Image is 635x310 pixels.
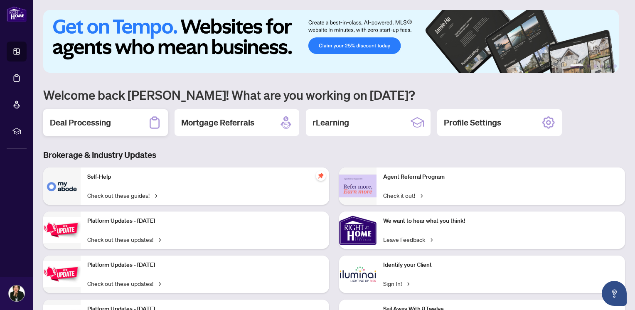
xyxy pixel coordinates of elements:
a: Check out these updates!→ [87,235,161,244]
span: → [405,279,409,288]
img: Profile Icon [9,285,25,301]
button: 4 [600,64,603,68]
p: We want to hear what you think! [383,217,618,226]
p: Platform Updates - [DATE] [87,261,322,270]
button: 3 [593,64,597,68]
h2: Profile Settings [444,117,501,128]
span: → [153,191,157,200]
button: 5 [607,64,610,68]
a: Check it out!→ [383,191,423,200]
img: Platform Updates - July 8, 2025 [43,261,81,287]
span: → [418,191,423,200]
span: → [428,235,433,244]
p: Self-Help [87,172,322,182]
a: Sign In!→ [383,279,409,288]
button: Open asap [602,281,627,306]
span: → [157,279,161,288]
img: Self-Help [43,167,81,205]
p: Platform Updates - [DATE] [87,217,322,226]
a: Check out these guides!→ [87,191,157,200]
button: 2 [587,64,590,68]
button: 1 [570,64,583,68]
h2: rLearning [313,117,349,128]
span: pushpin [316,171,326,181]
p: Identify your Client [383,261,618,270]
h3: Brokerage & Industry Updates [43,149,625,161]
img: Platform Updates - July 21, 2025 [43,217,81,243]
img: logo [7,6,27,22]
img: Agent Referral Program [339,175,377,197]
img: Identify your Client [339,256,377,293]
span: → [157,235,161,244]
img: Slide 0 [43,10,619,73]
h1: Welcome back [PERSON_NAME]! What are you working on [DATE]? [43,87,625,103]
img: We want to hear what you think! [339,212,377,249]
button: 6 [613,64,617,68]
h2: Mortgage Referrals [181,117,254,128]
a: Check out these updates!→ [87,279,161,288]
a: Leave Feedback→ [383,235,433,244]
h2: Deal Processing [50,117,111,128]
p: Agent Referral Program [383,172,618,182]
